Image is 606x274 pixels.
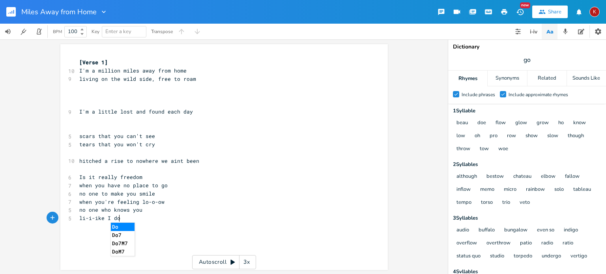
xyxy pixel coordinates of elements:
li: DoM7 [111,248,135,256]
button: low [456,133,465,140]
span: living on the wild side, free to roam [79,75,196,82]
span: I'm a million miles away from home [79,67,187,74]
button: torso [481,199,493,206]
li: Do7M7 [111,239,135,248]
span: li-i-ike I do [79,214,120,222]
button: patio [520,240,532,247]
button: New [512,5,528,19]
span: scars that you can't see [79,132,155,140]
button: buffalo [479,227,495,234]
button: glow [515,120,527,127]
button: solo [554,186,564,193]
button: woe [498,146,508,153]
button: doe [477,120,486,127]
button: Share [532,6,568,18]
button: micro [504,186,516,193]
div: Synonyms [488,71,527,86]
button: tow [480,146,489,153]
button: rainbow [526,186,545,193]
span: when you're feeling lo-o-ow [79,198,165,205]
div: 2 Syllable s [453,162,601,167]
span: Miles Away from Home [21,8,97,15]
button: tempo [456,199,471,206]
button: overthrow [486,240,511,247]
button: bungalow [504,227,527,234]
button: chateau [513,173,531,180]
span: Enter a key [105,28,131,35]
button: tableau [573,186,591,193]
button: ho [558,120,564,127]
span: hitched a rise to nowhere we aint been [79,157,199,164]
button: K [589,3,600,21]
button: row [507,133,516,140]
div: Rhymes [448,71,487,86]
button: know [573,120,586,127]
li: Do7 [111,231,135,239]
button: studio [490,253,504,260]
span: I'm a little lost and found each day [79,108,193,115]
button: slow [547,133,558,140]
button: audio [456,227,469,234]
button: vertigo [570,253,587,260]
div: Include phrases [462,92,495,97]
button: show [526,133,538,140]
div: Dictionary [453,44,601,50]
span: no one to make you smile [79,190,155,197]
button: status quo [456,253,481,260]
div: Share [548,8,561,15]
button: trio [502,199,510,206]
div: Key [92,29,99,34]
div: kerynlee24 [589,7,600,17]
span: when you have no place to go [79,182,168,189]
li: Do [111,223,135,231]
button: indigo [564,227,578,234]
button: radio [541,240,553,247]
button: ratio [563,240,573,247]
div: Related [527,71,567,86]
button: although [456,173,477,180]
span: tears that you won't cry [79,141,155,148]
div: Autoscroll [192,255,256,269]
div: Sounds Like [567,71,606,86]
button: inflow [456,186,471,193]
button: beau [456,120,468,127]
button: throw [456,146,470,153]
button: grow [537,120,549,127]
button: though [568,133,584,140]
button: flow [496,120,506,127]
div: 3 Syllable s [453,216,601,221]
button: pro [490,133,498,140]
button: elbow [541,173,555,180]
div: Transpose [151,29,173,34]
button: undergo [542,253,561,260]
button: even so [537,227,554,234]
div: Include approximate rhymes [509,92,568,97]
button: overflow [456,240,477,247]
button: torpedo [514,253,532,260]
span: go [524,56,531,65]
span: [Verse 1] [79,59,108,66]
div: 3x [239,255,254,269]
button: bestow [486,173,504,180]
button: oh [475,133,480,140]
div: New [520,2,530,8]
button: veto [520,199,530,206]
div: BPM [53,30,62,34]
span: no one who knows you [79,206,142,213]
button: memo [480,186,494,193]
div: 1 Syllable [453,108,601,114]
button: fallow [565,173,580,180]
span: Is it really freedom [79,173,142,181]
